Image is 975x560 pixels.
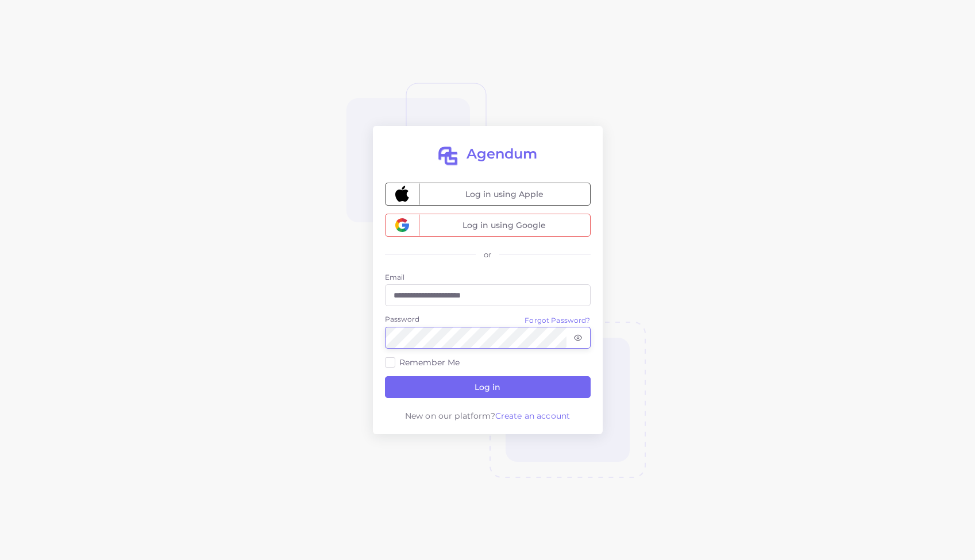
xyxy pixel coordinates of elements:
[476,249,499,260] div: or
[385,272,591,282] label: Email
[525,316,590,325] small: Forgot Password?
[467,146,538,163] h2: Agendum
[385,314,420,324] label: Password
[419,214,590,236] span: Log in using Google
[385,214,591,237] button: Log in using Google
[385,183,591,206] button: Log in using Apple
[525,314,590,326] a: Forgot Password?
[495,411,570,421] a: Create an account
[419,183,590,205] span: Log in using Apple
[405,411,495,421] span: New on our platform?
[399,357,460,368] label: Remember Me
[385,146,591,167] a: Agendum
[385,376,591,398] button: Log in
